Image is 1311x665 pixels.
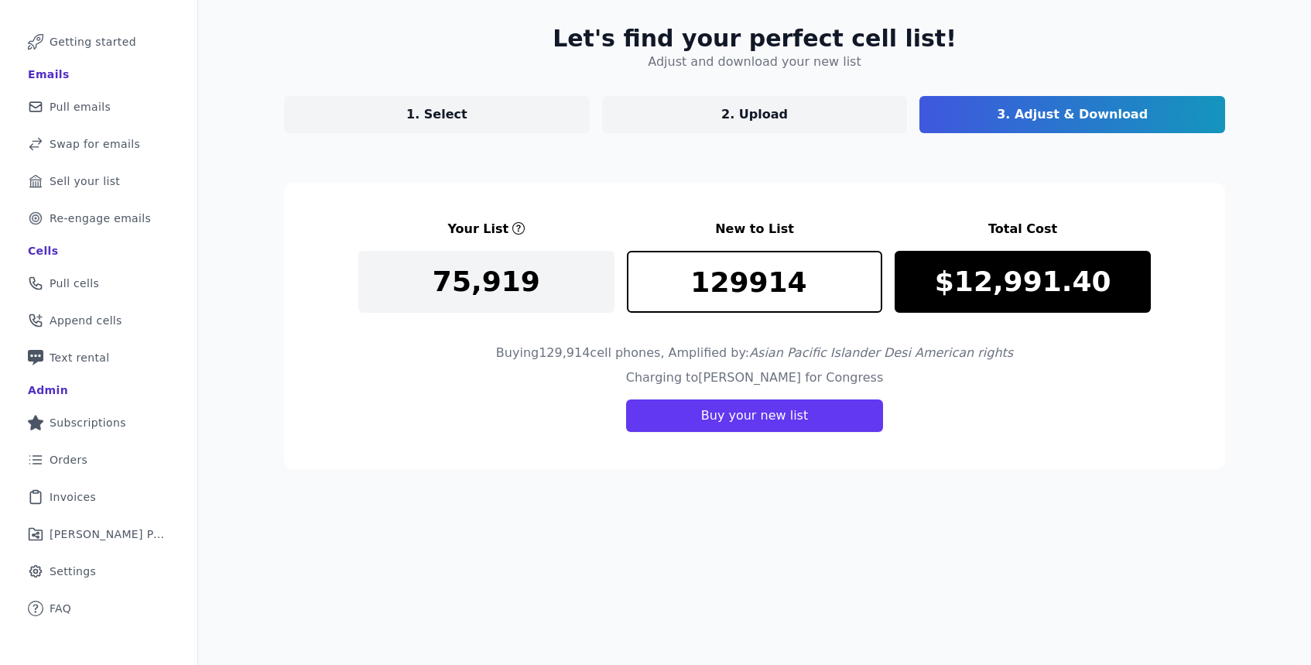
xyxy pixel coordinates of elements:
span: Invoices [50,489,96,505]
h4: Charging to [PERSON_NAME] for Congress [626,368,884,387]
span: Orders [50,452,87,468]
a: Pull cells [12,266,185,300]
a: [PERSON_NAME] Performance [12,517,185,551]
a: Settings [12,554,185,588]
span: Subscriptions [50,415,126,430]
div: Cells [28,243,58,259]
a: Subscriptions [12,406,185,440]
a: Orders [12,443,185,477]
span: Text rental [50,350,110,365]
span: Settings [50,564,96,579]
span: Getting started [50,34,136,50]
span: Pull emails [50,99,111,115]
button: Buy your new list [626,399,883,432]
span: Asian Pacific Islander Desi American rights [749,345,1013,360]
a: Re-engage emails [12,201,185,235]
div: Emails [28,67,70,82]
span: Re-engage emails [50,211,151,226]
a: Getting started [12,25,185,59]
p: 3. Adjust & Download [997,105,1148,124]
a: Swap for emails [12,127,185,161]
span: , Amplified by: [660,345,1013,360]
p: $12,991.40 [935,266,1111,297]
a: 3. Adjust & Download [919,96,1225,133]
div: Admin [28,382,68,398]
span: Sell your list [50,173,120,189]
a: 2. Upload [602,96,908,133]
span: FAQ [50,601,71,616]
a: Text rental [12,341,185,375]
a: Invoices [12,480,185,514]
p: 75,919 [433,266,540,297]
a: FAQ [12,591,185,626]
h3: Total Cost [895,220,1151,238]
h3: Your List [447,220,508,238]
h4: Buying 129,914 cell phones [496,344,1013,362]
span: Pull cells [50,276,99,291]
a: 1. Select [284,96,590,133]
span: Append cells [50,313,122,328]
h2: Let's find your perfect cell list! [553,25,957,53]
span: [PERSON_NAME] Performance [50,526,166,542]
a: Pull emails [12,90,185,124]
p: 1. Select [406,105,467,124]
a: Sell your list [12,164,185,198]
h3: New to List [627,220,883,238]
h4: Adjust and download your new list [648,53,861,71]
a: Append cells [12,303,185,338]
span: Swap for emails [50,136,140,152]
p: 2. Upload [721,105,788,124]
